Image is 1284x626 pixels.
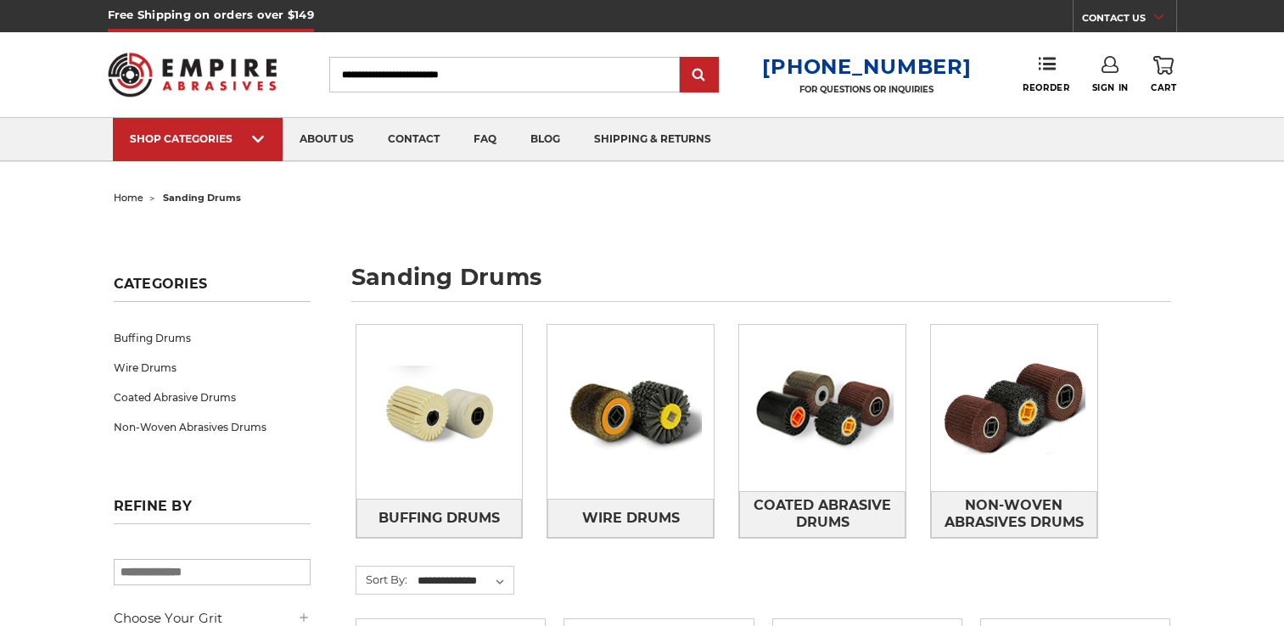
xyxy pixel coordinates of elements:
a: Coated Abrasive Drums [739,491,906,538]
img: Non-Woven Abrasives Drums [931,349,1097,467]
span: Buffing Drums [378,504,500,533]
a: Wire Drums [114,353,311,383]
img: Coated Abrasive Drums [739,349,906,467]
select: Sort By: [415,568,513,594]
a: Wire Drums [547,499,714,537]
a: contact [371,118,457,161]
a: Cart [1151,56,1176,93]
a: [PHONE_NUMBER] [762,54,971,79]
img: Wire Drums [547,329,714,495]
p: FOR QUESTIONS OR INQUIRIES [762,84,971,95]
h1: sanding drums [351,265,1171,302]
img: Buffing Drums [356,354,523,471]
a: home [114,192,143,204]
label: Sort By: [356,567,407,592]
img: Empire Abrasives [108,42,278,108]
span: Wire Drums [582,504,680,533]
h5: Refine by [114,498,311,524]
a: CONTACT US [1082,8,1176,32]
input: Submit [682,59,716,92]
a: blog [513,118,577,161]
span: Reorder [1023,82,1069,93]
a: Buffing Drums [356,499,523,537]
a: Non-Woven Abrasives Drums [114,412,311,442]
a: Coated Abrasive Drums [114,383,311,412]
h5: Categories [114,276,311,302]
span: Cart [1151,82,1176,93]
a: Reorder [1023,56,1069,92]
a: Buffing Drums [114,323,311,353]
span: Coated Abrasive Drums [740,491,905,537]
a: faq [457,118,513,161]
span: Sign In [1092,82,1129,93]
span: sanding drums [163,192,241,204]
span: Non-Woven Abrasives Drums [932,491,1096,537]
div: SHOP CATEGORIES [130,132,266,145]
a: shipping & returns [577,118,728,161]
a: Non-Woven Abrasives Drums [931,491,1097,538]
a: about us [283,118,371,161]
